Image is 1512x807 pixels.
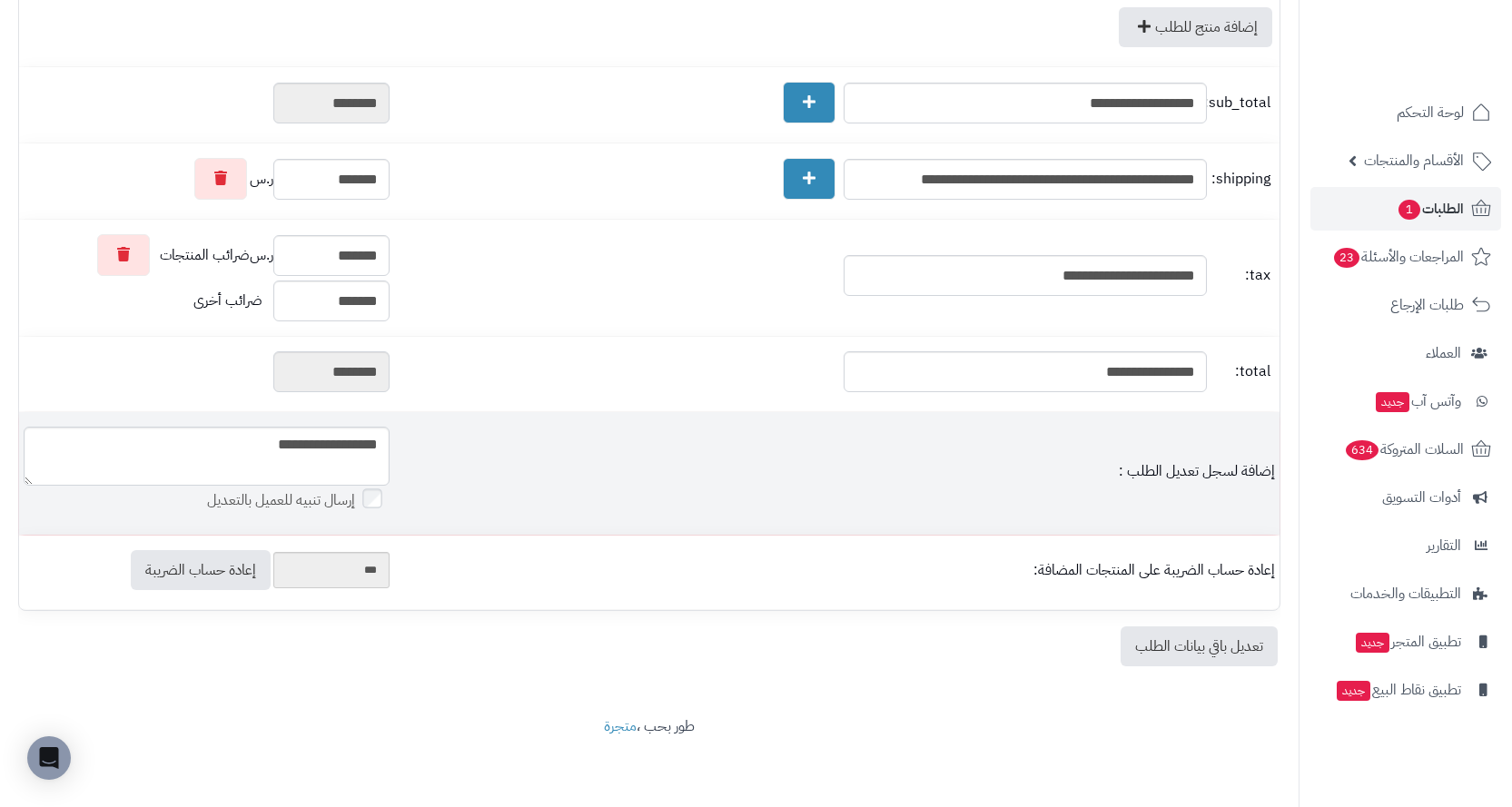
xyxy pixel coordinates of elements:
[1426,340,1461,366] span: العملاء
[399,461,1275,482] div: إضافة لسجل تعديل الطلب :
[193,290,262,311] span: ضرائب أخرى
[131,550,271,590] a: إعادة حساب الضريبة
[1382,485,1461,510] span: أدوات التسويق
[1211,169,1270,190] span: shipping:
[1121,626,1278,666] a: تعديل باقي بيانات الطلب
[1376,392,1409,412] span: جديد
[1310,668,1501,712] a: تطبيق نقاط البيعجديد
[27,736,71,780] div: Open Intercom Messenger
[1397,100,1464,125] span: لوحة التحكم
[1374,389,1461,414] span: وآتس آب
[1211,93,1270,113] span: sub_total:
[1310,187,1501,231] a: الطلبات1
[1211,361,1270,382] span: total:
[24,158,390,200] div: ر.س
[207,490,390,511] label: إرسال تنبيه للعميل بالتعديل
[1346,440,1379,460] span: 634
[1390,292,1464,318] span: طلبات الإرجاع
[1427,533,1461,558] span: التقارير
[1310,91,1501,134] a: لوحة التحكم
[1310,235,1501,279] a: المراجعات والأسئلة23
[160,245,250,266] span: ضرائب المنتجات
[604,715,637,737] a: متجرة
[362,488,382,508] input: إرسال تنبيه للعميل بالتعديل
[1356,633,1389,653] span: جديد
[1310,476,1501,519] a: أدوات التسويق
[1211,265,1270,286] span: tax:
[399,560,1275,581] div: إعادة حساب الضريبة على المنتجات المضافة:
[1310,283,1501,327] a: طلبات الإرجاع
[1332,244,1464,270] span: المراجعات والأسئلة
[1334,248,1359,268] span: 23
[1344,437,1464,462] span: السلات المتروكة
[1337,681,1370,701] span: جديد
[1310,524,1501,567] a: التقارير
[1364,148,1464,173] span: الأقسام والمنتجات
[1350,581,1461,606] span: التطبيقات والخدمات
[1119,7,1272,47] a: إضافة منتج للطلب
[1310,331,1501,375] a: العملاء
[1310,428,1501,471] a: السلات المتروكة634
[1354,629,1461,654] span: تطبيق المتجر
[1310,572,1501,615] a: التطبيقات والخدمات
[1397,196,1464,221] span: الطلبات
[1398,200,1420,220] span: 1
[1310,379,1501,423] a: وآتس آبجديد
[24,234,390,276] div: ر.س
[1310,620,1501,664] a: تطبيق المتجرجديد
[1335,677,1461,703] span: تطبيق نقاط البيع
